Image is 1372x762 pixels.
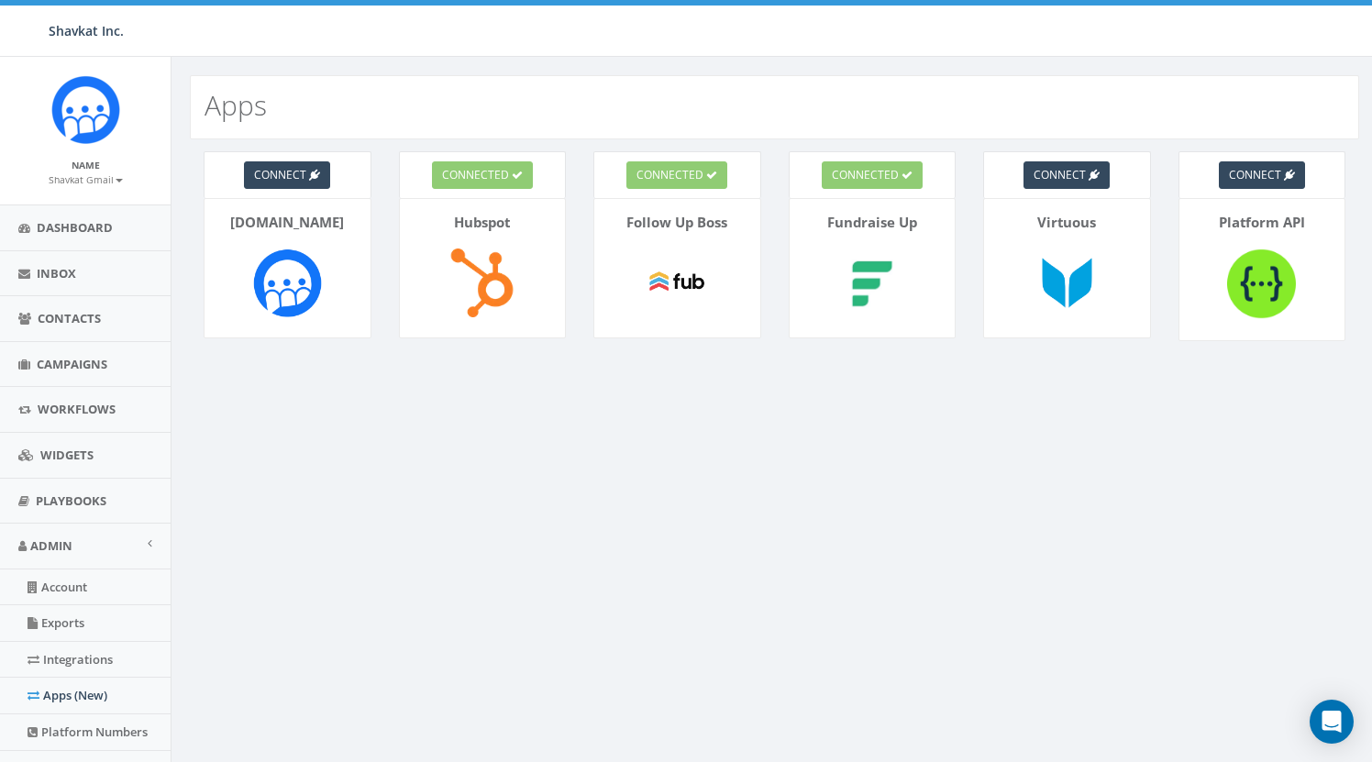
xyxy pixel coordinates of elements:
h2: Apps [205,90,267,120]
span: Contacts [38,310,101,326]
span: Inbox [37,265,76,282]
span: connected [636,167,703,182]
p: Platform API [1193,213,1332,232]
button: connected [822,161,923,189]
img: Hubspot-logo [441,241,524,324]
span: Workflows [38,401,116,417]
a: connect [244,161,330,189]
span: connect [1034,167,1086,182]
p: [DOMAIN_NAME] [218,213,357,232]
img: Virtuous-logo [1025,241,1108,324]
span: connected [442,167,509,182]
a: connect [1219,161,1305,189]
span: Playbooks [36,492,106,509]
p: Follow Up Boss [608,213,747,232]
p: Fundraise Up [803,213,942,232]
span: Dashboard [37,219,113,236]
p: Virtuous [998,213,1136,232]
a: Shavkat Gmail [49,171,123,187]
small: Shavkat Gmail [49,173,123,186]
span: connect [254,167,306,182]
img: Fundraise Up-logo [831,241,913,324]
button: connected [432,161,533,189]
a: connect [1023,161,1110,189]
small: Name [72,159,100,171]
span: Widgets [40,447,94,463]
img: Rally_Corp_Icon_1.png [51,75,120,144]
div: Open Intercom Messenger [1310,700,1354,744]
span: Shavkat Inc. [49,22,124,39]
img: Platform API-logo [1221,241,1303,326]
p: Hubspot [414,213,552,232]
button: connected [626,161,727,189]
img: Rally.so-logo [246,241,328,324]
span: Admin [30,537,72,554]
span: Campaigns [37,356,107,372]
img: Follow Up Boss-logo [636,241,718,324]
span: connected [832,167,899,182]
span: connect [1229,167,1281,182]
